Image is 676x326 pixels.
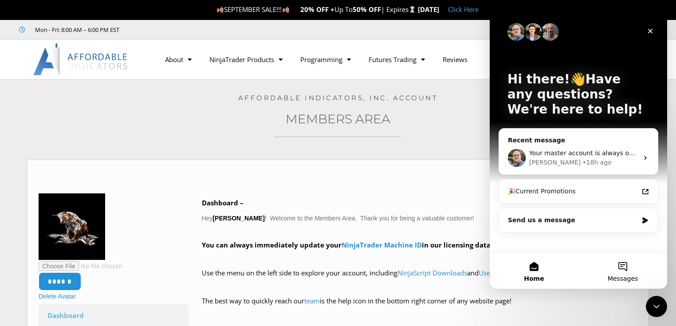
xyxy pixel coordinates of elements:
[304,296,320,305] a: team
[156,49,200,70] a: About
[397,268,467,277] a: NinjaScript Downloads
[202,198,244,207] b: Dashboard –
[646,296,667,317] iframe: Intercom live chat
[291,49,360,70] a: Programming
[18,178,149,187] div: 🎉Current Promotions
[202,267,638,292] p: Use the menu on the left side to explore your account, including and .
[342,240,422,249] a: NinjaTrader Machine ID
[448,5,479,14] a: Click Here
[238,94,438,102] a: Affordable Indicators, Inc. Account
[202,295,638,320] p: The best way to quickly reach our is the help icon in the bottom right corner of any website page!
[286,111,390,126] a: Members Area
[34,267,54,273] span: Home
[93,149,122,158] div: • 18h ago
[39,193,105,260] img: Bull-150x150.png
[89,244,177,280] button: Messages
[490,9,667,289] iframe: Intercom live chat
[434,49,476,70] a: Reviews
[409,6,416,13] img: ⌛
[418,5,439,14] strong: [DATE]
[217,6,224,13] img: 🍂
[132,25,265,34] iframe: Customer reviews powered by Trustpilot
[39,293,76,300] a: Delete Avatar
[33,43,129,75] img: LogoAI | Affordable Indicators – NinjaTrader
[202,240,508,249] strong: You can always immediately update your in our licensing database.
[479,268,520,277] a: User Manuals
[39,141,275,148] span: Your master account is always on top....so you SIM account will be on top....
[18,207,148,216] div: Send us a message
[360,49,434,70] a: Futures Trading
[39,149,91,158] div: [PERSON_NAME]
[13,174,165,191] a: 🎉Current Promotions
[212,215,264,222] strong: [PERSON_NAME]
[283,6,289,13] img: 🍂
[118,267,149,273] span: Messages
[33,24,119,35] span: Mon - Fri: 8:00 AM – 6:00 PM EST
[200,49,291,70] a: NinjaTrader Products
[202,197,638,320] div: Hey ! Welcome to the Members Area. Thank you for being a valuable customer!
[300,5,334,14] strong: 20% OFF +
[216,5,417,14] span: SEPTEMBER SALE!!! Up To | Expires
[156,49,524,70] nav: Menu
[153,14,169,30] div: Close
[9,199,169,224] div: Send us a message
[353,5,381,14] strong: 50% OFF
